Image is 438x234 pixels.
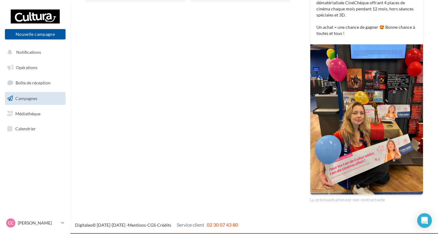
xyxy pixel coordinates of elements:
span: 02 30 07 43 80 [207,222,238,228]
a: CGS [147,222,156,228]
span: © [DATE]-[DATE] - - - [75,222,238,228]
span: Campagnes [15,96,37,101]
p: [PERSON_NAME] [18,220,59,226]
a: Mentions [128,222,146,228]
a: Crédits [157,222,171,228]
span: Opérations [16,65,37,70]
div: La prévisualisation est non-contractuelle [310,195,423,203]
span: Médiathèque [15,111,40,116]
a: Boîte de réception [4,76,67,89]
span: Notifications [16,50,41,55]
a: Médiathèque [4,107,67,120]
div: Open Intercom Messenger [417,213,432,228]
a: CC [PERSON_NAME] [5,217,66,229]
span: CC [8,220,13,226]
button: Notifications [4,46,64,59]
span: Calendrier [15,126,36,131]
button: Nouvelle campagne [5,29,66,39]
a: Campagnes [4,92,67,105]
a: Opérations [4,61,67,74]
a: Calendrier [4,122,67,135]
a: Digitaleo [75,222,93,228]
span: Boîte de réception [16,80,51,85]
span: Service client [177,222,204,228]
